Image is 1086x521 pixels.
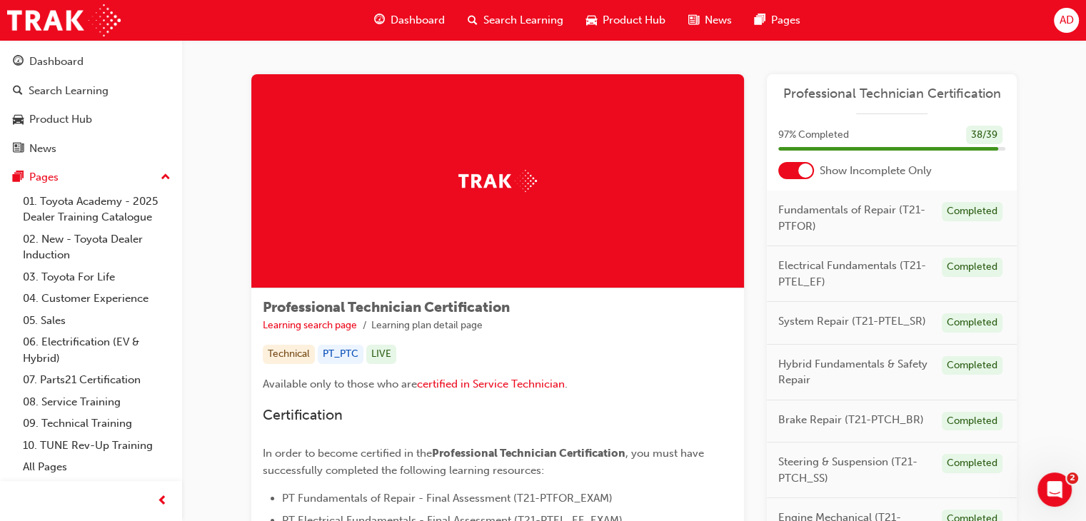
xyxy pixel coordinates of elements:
[6,164,176,191] button: Pages
[17,266,176,288] a: 03. Toyota For Life
[157,492,168,510] span: prev-icon
[263,407,343,423] span: Certification
[6,46,176,164] button: DashboardSearch LearningProduct HubNews
[778,258,930,290] span: Electrical Fundamentals (T21-PTEL_EF)
[483,12,563,29] span: Search Learning
[51,170,71,185] div: Trak
[6,106,176,133] a: Product Hub
[29,83,109,99] div: Search Learning
[263,447,707,477] span: , you must have successfully completed the following learning resources:
[778,313,926,330] span: System Repair (T21-PTEL_SR)
[17,413,176,435] a: 09. Technical Training
[432,447,625,460] span: Professional Technician Certification
[318,345,363,364] div: PT_PTC
[29,141,56,157] div: News
[755,11,765,29] span: pages-icon
[263,345,315,364] div: Technical
[251,6,276,31] div: Close
[16,103,45,131] div: Profile image for Trak
[17,435,176,457] a: 10. TUNE Rev-Up Training
[458,170,537,192] img: Trak
[371,318,483,334] li: Learning plan detail page
[1037,472,1072,507] iframe: Intercom live chat
[56,425,86,435] span: Home
[74,117,114,132] div: • [DATE]
[263,299,510,315] span: Professional Technician Certification
[17,191,176,228] a: 01. Toyota Academy - 2025 Dealer Training Catalogue
[942,258,1002,277] div: Completed
[603,12,665,29] span: Product Hub
[106,6,183,31] h1: Messages
[143,390,286,447] button: Messages
[565,378,568,390] span: .
[417,378,565,390] a: certified in Service Technician
[778,412,924,428] span: Brake Repair (T21-PTCH_BR)
[51,51,576,62] span: Looking for a specific page? Technical, Toyota Network Training, Technical Training Calendars
[17,391,176,413] a: 08. Service Training
[17,456,176,478] a: All Pages
[17,310,176,332] a: 05. Sales
[743,6,812,35] a: pages-iconPages
[942,454,1002,473] div: Completed
[6,49,176,75] a: Dashboard
[771,12,800,29] span: Pages
[13,113,24,126] span: car-icon
[468,11,478,29] span: search-icon
[966,126,1002,145] div: 38 / 39
[161,168,171,187] span: up-icon
[778,454,930,486] span: Steering & Suspension (T21-PTCH_SS)
[942,412,1002,431] div: Completed
[778,356,930,388] span: Hybrid Fundamentals & Safety Repair
[16,50,45,79] div: Profile image for Trak
[366,345,396,364] div: LIVE
[16,156,45,184] div: Profile image for Trak
[6,136,176,162] a: News
[17,369,176,391] a: 07. Parts21 Certification
[51,64,71,79] div: Trak
[942,313,1002,333] div: Completed
[374,11,385,29] span: guage-icon
[17,288,176,310] a: 04. Customer Experience
[51,103,543,115] span: Looking for your Profile page? Find it under your profile menu in the top right corner ↑
[942,356,1002,375] div: Completed
[13,56,24,69] span: guage-icon
[778,127,849,143] span: 97 % Completed
[74,170,114,185] div: • [DATE]
[942,202,1002,221] div: Completed
[705,12,732,29] span: News
[282,492,613,505] span: PT Fundamentals of Repair - Final Assessment (T21-PTFOR_EXAM)
[29,54,84,70] div: Dashboard
[688,11,699,29] span: news-icon
[6,78,176,104] a: Search Learning
[13,143,24,156] span: news-icon
[29,111,92,128] div: Product Hub
[1067,472,1078,484] span: 2
[51,117,71,132] div: Trak
[29,169,59,186] div: Pages
[74,64,114,79] div: • [DATE]
[186,425,241,435] span: Messages
[13,85,23,98] span: search-icon
[7,4,121,36] img: Trak
[1054,8,1079,33] button: AD
[456,6,575,35] a: search-iconSearch Learning
[820,163,932,179] span: Show Incomplete Only
[17,331,176,369] a: 06. Electrification (EV & Hybrid)
[66,346,220,375] button: Send us a message
[263,319,357,331] a: Learning search page
[1059,12,1073,29] span: AD
[13,171,24,184] span: pages-icon
[778,86,1005,102] a: Professional Technician Certification
[575,6,677,35] a: car-iconProduct Hub
[391,12,445,29] span: Dashboard
[363,6,456,35] a: guage-iconDashboard
[263,447,432,460] span: In order to become certified in the
[586,11,597,29] span: car-icon
[677,6,743,35] a: news-iconNews
[263,378,417,390] span: Available only to those who are
[778,202,930,234] span: Fundamentals of Repair (T21-PTFOR)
